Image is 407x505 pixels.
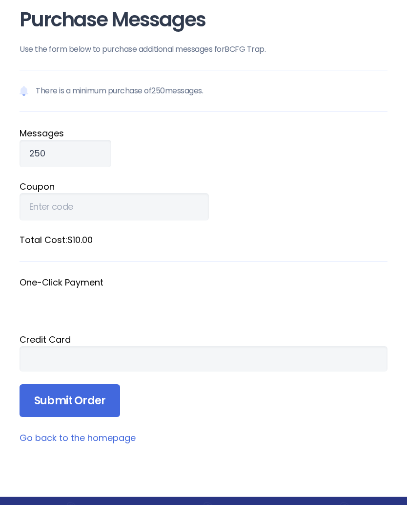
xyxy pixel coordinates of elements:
p: There is a minimum purchase of 250 messages. [20,70,387,112]
input: Qty [20,140,111,167]
div: Credit Card [20,333,387,346]
input: Submit Order [20,384,120,417]
label: Message s [20,127,387,140]
iframe: Secure payment button frame [20,289,387,320]
iframe: Secure card payment input frame [29,353,378,364]
a: Go back to the homepage [20,432,136,444]
label: Total Cost: $10.00 [20,233,387,246]
h1: Purchase Messages [20,9,387,31]
fieldset: One-Click Payment [20,276,387,320]
p: Use the form below to purchase additional messages for BCFG Trap . [20,44,387,55]
img: Notification icon [20,85,28,97]
input: Enter code [20,193,209,220]
label: Coupon [20,180,387,193]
